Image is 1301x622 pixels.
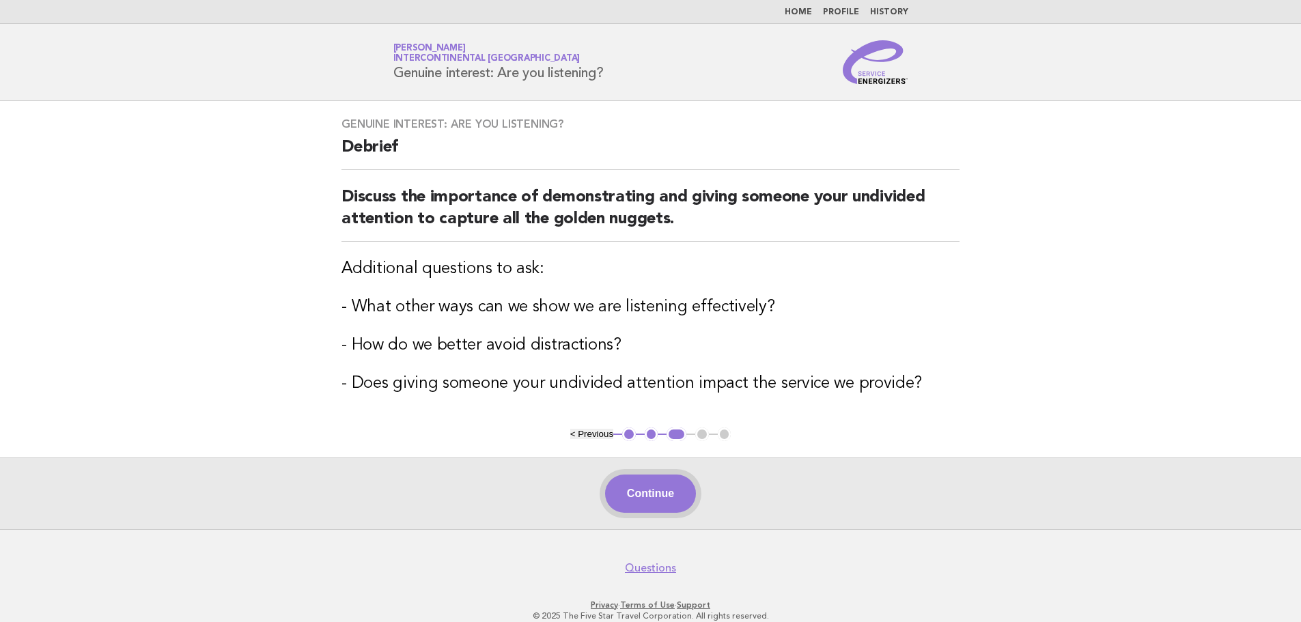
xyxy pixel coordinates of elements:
[823,8,859,16] a: Profile
[591,600,618,610] a: Privacy
[625,561,676,575] a: Questions
[233,610,1069,621] p: © 2025 The Five Star Travel Corporation. All rights reserved.
[667,427,686,441] button: 3
[341,186,960,242] h2: Discuss the importance of demonstrating and giving someone your undivided attention to capture al...
[233,599,1069,610] p: · ·
[785,8,812,16] a: Home
[341,373,960,395] h3: - Does giving someone your undivided attention impact the service we provide?
[870,8,908,16] a: History
[570,429,613,439] button: < Previous
[843,40,908,84] img: Service Energizers
[341,117,960,131] h3: Genuine interest: Are you listening?
[645,427,658,441] button: 2
[393,44,604,80] h1: Genuine interest: Are you listening?
[341,258,960,280] h3: Additional questions to ask:
[677,600,710,610] a: Support
[341,335,960,356] h3: - How do we better avoid distractions?
[605,475,696,513] button: Continue
[622,427,636,441] button: 1
[341,296,960,318] h3: - What other ways can we show we are listening effectively?
[393,55,580,63] span: InterContinental [GEOGRAPHIC_DATA]
[393,44,580,63] a: [PERSON_NAME]InterContinental [GEOGRAPHIC_DATA]
[620,600,675,610] a: Terms of Use
[341,137,960,170] h2: Debrief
